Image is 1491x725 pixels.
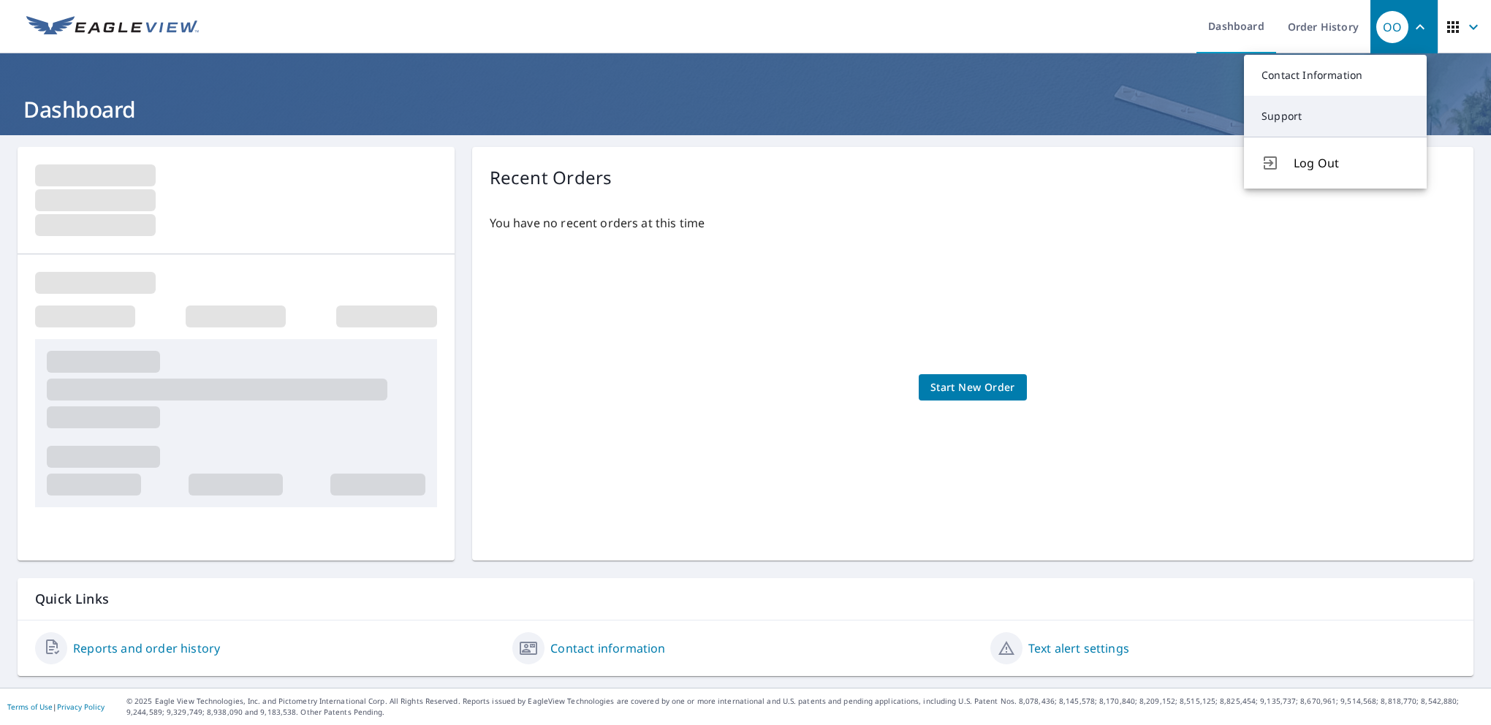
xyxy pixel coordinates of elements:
p: © 2025 Eagle View Technologies, Inc. and Pictometry International Corp. All Rights Reserved. Repo... [126,696,1484,718]
div: OO [1376,11,1408,43]
a: Text alert settings [1028,639,1129,657]
p: | [7,702,105,711]
button: Log Out [1244,137,1427,189]
p: Recent Orders [490,164,612,191]
a: Start New Order [919,374,1027,401]
a: Privacy Policy [57,702,105,712]
span: Start New Order [930,379,1015,397]
span: Log Out [1294,154,1409,172]
p: Quick Links [35,590,1456,608]
p: You have no recent orders at this time [490,214,1456,232]
a: Contact information [550,639,665,657]
img: EV Logo [26,16,199,38]
a: Support [1244,96,1427,137]
a: Terms of Use [7,702,53,712]
h1: Dashboard [18,94,1473,124]
a: Contact Information [1244,55,1427,96]
a: Reports and order history [73,639,220,657]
